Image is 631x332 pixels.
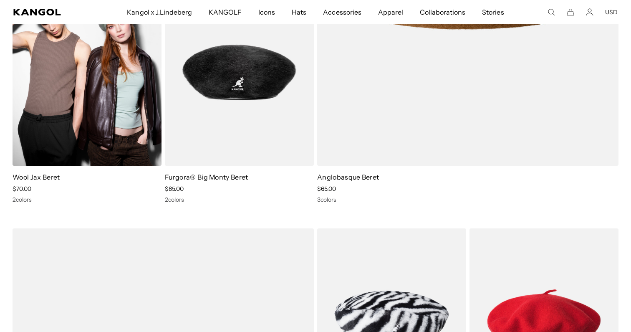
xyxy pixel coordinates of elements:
[13,196,162,203] div: 2 colors
[605,8,618,16] button: USD
[317,196,618,203] div: 3 colors
[165,185,184,193] span: $85.00
[13,185,31,193] span: $70.00
[13,173,60,181] a: Wool Jax Beret
[165,196,314,203] div: 2 colors
[317,185,336,193] span: $65.00
[567,8,574,16] button: Cart
[317,173,379,181] a: Anglobasque Beret
[586,8,593,16] a: Account
[165,173,248,181] a: Furgora® Big Monty Beret
[548,8,555,16] summary: Search here
[13,9,83,15] a: Kangol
